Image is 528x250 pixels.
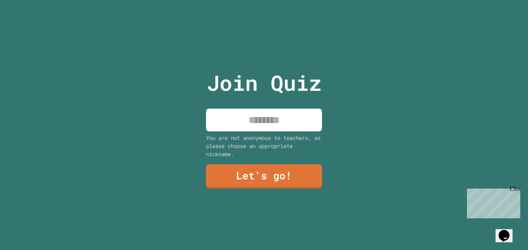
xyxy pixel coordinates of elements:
iframe: chat widget [464,185,520,218]
p: Join Quiz [207,67,322,99]
div: You are not anonymous to teachers, so please choose an appropriate nickname. [206,134,322,158]
a: Let's go! [206,164,322,189]
div: Chat with us now!Close [3,3,53,49]
iframe: chat widget [496,219,520,242]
